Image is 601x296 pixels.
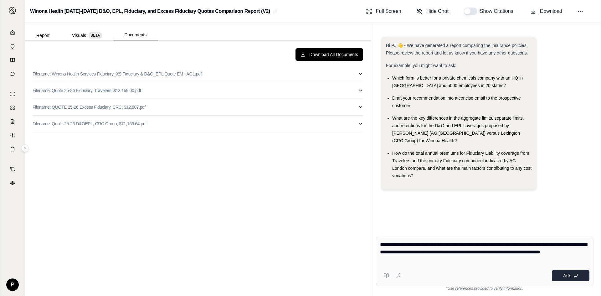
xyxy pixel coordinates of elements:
p: Filename: Quote 25-26 D&OEPL, CRC Group, $71,166.64.pdf [33,121,146,127]
button: Filename: Winona Health Services Fiduciary_XS Fiduciary & D&O_EPL Quote EM - AGL.pdf [33,66,363,82]
span: For example, you might want to ask: [386,63,456,68]
button: Full Screen [363,5,404,18]
a: Custom Report [4,129,21,142]
span: Hi PJ 👋 - We have generated a report comparing the insurance policies. Please review the report a... [386,43,528,55]
span: Full Screen [376,8,401,15]
a: Legal Search Engine [4,177,21,189]
a: Coverage Table [4,143,21,155]
p: Filename: Quote 25-26 Fiduciary, Travelers, $13,159.00.pdf [33,87,141,94]
a: Claim Coverage [4,115,21,128]
p: Filename: QUOTE 25-26 Excess Fiduciary, CRC, $12,807.pdf [33,104,146,110]
button: Report [25,30,61,40]
button: Ask [552,270,589,281]
span: Ask [563,273,570,278]
button: Expand sidebar [6,4,19,17]
button: Expand sidebar [21,144,29,152]
h2: Winona Health [DATE]-[DATE] D&O, EPL, Fiduciary, and Excess Fiduciary Quotes Comparison Report (V2) [30,6,270,17]
p: Filename: Winona Health Services Fiduciary_XS Fiduciary & D&O_EPL Quote EM - AGL.pdf [33,71,202,77]
div: *Use references provided to verify information. [376,286,593,291]
a: Contract Analysis [4,163,21,175]
button: Filename: QUOTE 25-26 Excess Fiduciary, CRC, $12,807.pdf [33,99,363,115]
button: Download [527,5,565,18]
span: Show Citations [480,8,515,15]
span: Which form is better for a private chemicals company with an HQ in [GEOGRAPHIC_DATA] and 5000 emp... [392,75,523,88]
span: How do the total annual premiums for Fiduciary Liability coverage from Travelers and the primary ... [392,151,532,178]
span: What are the key differences in the aggregate limits, separate limits, and retentions for the D&O... [392,116,524,143]
button: Download All Documents [295,48,363,61]
a: Home [4,26,21,39]
button: Visuals [61,30,113,40]
span: BETA [89,32,102,39]
a: Chat [4,68,21,80]
button: Hide Chat [414,5,451,18]
div: P [6,278,19,291]
a: Single Policy [4,88,21,100]
a: Documents Vault [4,40,21,53]
img: Expand sidebar [9,7,16,14]
span: Download [540,8,562,15]
button: Filename: Quote 25-26 Fiduciary, Travelers, $13,159.00.pdf [33,82,363,99]
button: Documents [113,30,158,40]
span: Hide Chat [426,8,449,15]
a: Policy Comparisons [4,101,21,114]
a: Prompt Library [4,54,21,66]
span: Draft your recommendation into a concise email to the prospective customer [392,96,521,108]
button: Filename: Quote 25-26 D&OEPL, CRC Group, $71,166.64.pdf [33,116,363,132]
